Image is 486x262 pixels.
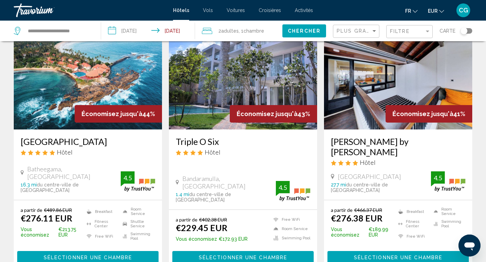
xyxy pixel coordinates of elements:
span: Hôtel [360,159,376,166]
button: Toggle map [455,28,472,34]
div: 43% [230,105,317,123]
button: Change language [405,6,418,16]
li: Free WiFi [395,232,430,241]
a: Travorium [14,3,166,17]
span: Vous économisez [21,227,57,238]
span: a partir de [176,217,197,223]
a: [GEOGRAPHIC_DATA] [21,136,155,147]
span: Adultes [221,28,239,34]
li: Room Service [270,226,310,232]
a: Triple O Six [176,136,310,147]
span: , 1 [239,26,264,36]
a: Hotel image [324,20,472,129]
span: Économisez jusqu'à [82,110,142,117]
span: Sélectionner une chambre [354,255,442,261]
span: Bandaramulla, [GEOGRAPHIC_DATA] [182,175,276,190]
span: Vous économisez [331,227,367,238]
span: Économisez jusqu'à [237,110,298,117]
li: Free WiFi [270,217,310,223]
img: Hotel image [169,20,317,129]
button: Chercher [282,24,326,37]
ins: €276.38 EUR [331,213,382,223]
li: Swimming Pool [119,232,155,241]
iframe: Button to launch messaging window [458,235,480,257]
span: a partir de [21,207,42,213]
ins: €276.11 EUR [21,213,72,223]
a: Voitures [227,8,245,13]
li: Shuttle Service [119,219,155,228]
a: Sélectionner une chambre [327,253,469,260]
p: €172.93 EUR [176,236,248,242]
a: Hôtels [173,8,189,13]
div: 4 star Hotel [331,159,465,166]
div: 41% [386,105,472,123]
ins: €229.45 EUR [176,223,227,233]
span: Hôtel [205,148,220,156]
div: 4 star Hotel [176,148,310,156]
span: 16.3 mi [21,182,37,187]
div: 4.5 [121,174,134,182]
span: 27.7 mi [331,182,346,187]
li: Fitness Center [83,219,119,228]
div: 4.5 [276,183,290,192]
button: Check-in date: Sep 17, 2025 Check-out date: Sep 21, 2025 [101,21,195,41]
a: [PERSON_NAME] by [PERSON_NAME] [331,136,465,157]
a: Activités [295,8,313,13]
p: €213.75 EUR [21,227,83,238]
a: Sélectionner une chambre [172,253,314,260]
div: 5 star Hotel [21,148,155,156]
img: Hotel image [14,20,162,129]
button: User Menu [454,3,472,18]
span: fr [405,8,411,14]
span: [GEOGRAPHIC_DATA] [338,173,401,180]
button: Change currency [428,6,444,16]
span: Chambre [244,28,264,34]
a: Vols [203,8,213,13]
span: 1.4 mi [176,192,189,197]
li: Breakfast [395,207,430,216]
span: Sélectionner une chambre [44,255,132,261]
span: Hôtel [57,148,73,156]
span: Filtre [390,29,410,34]
button: Travelers: 2 adults, 0 children [195,21,282,41]
del: €489.86 EUR [44,207,72,213]
img: trustyou-badge.svg [121,171,155,192]
p: €189.99 EUR [331,227,395,238]
span: Vous économisez [176,236,217,242]
li: Swimming Pool [270,235,310,241]
span: du centre-ville de [GEOGRAPHIC_DATA] [21,182,79,193]
span: 2 [218,26,239,36]
button: Filter [386,25,433,39]
a: Sélectionner une chambre [17,253,159,260]
span: du centre-ville de [GEOGRAPHIC_DATA] [176,192,231,203]
span: du centre-ville de [GEOGRAPHIC_DATA] [331,182,388,193]
span: a partir de [331,207,353,213]
li: Swimming Pool [430,219,465,228]
a: Croisières [259,8,281,13]
span: Sélectionner une chambre [199,255,287,261]
div: 44% [75,105,162,123]
span: Carte [440,26,455,36]
span: Batheegama, [GEOGRAPHIC_DATA] [27,165,121,180]
li: Room Service [119,207,155,216]
li: Fitness Center [395,219,430,228]
div: 4.5 [431,174,445,182]
mat-select: Sort by [337,29,377,34]
del: €466.37 EUR [354,207,382,213]
li: Room Service [430,207,465,216]
li: Breakfast [83,207,119,216]
span: Plus grandes économies [337,28,419,34]
span: CG [459,7,468,14]
span: Économisez jusqu'à [392,110,453,117]
img: trustyou-badge.svg [431,171,465,192]
del: €402.38 EUR [199,217,227,223]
